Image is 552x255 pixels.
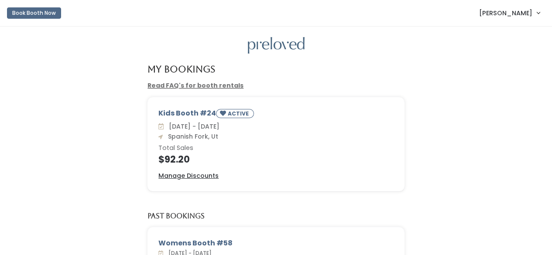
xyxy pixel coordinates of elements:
div: Womens Booth #58 [158,238,394,248]
a: [PERSON_NAME] [470,3,549,22]
div: Kids Booth #24 [158,108,394,122]
span: [PERSON_NAME] [479,8,532,18]
a: Read FAQ's for booth rentals [147,81,243,90]
a: Book Booth Now [7,3,61,23]
img: preloved logo [248,37,305,54]
span: [DATE] - [DATE] [165,122,219,131]
h5: Past Bookings [147,212,205,220]
a: Manage Discounts [158,171,219,180]
h4: $92.20 [158,154,394,164]
small: ACTIVE [228,110,250,117]
h6: Total Sales [158,145,394,152]
h4: My Bookings [147,64,215,74]
button: Book Booth Now [7,7,61,19]
u: Manage Discounts [158,171,219,180]
span: Spanish Fork, Ut [165,132,218,141]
